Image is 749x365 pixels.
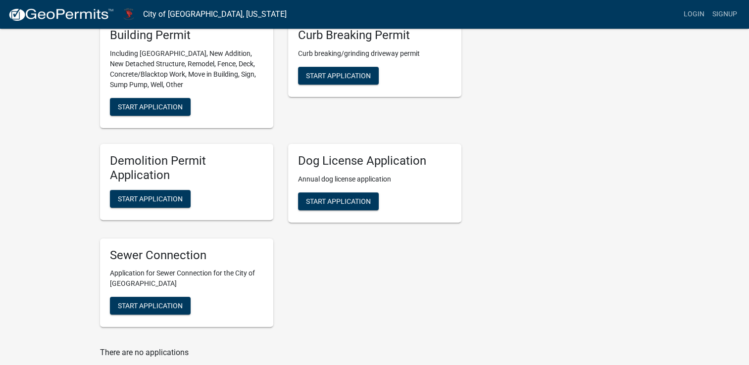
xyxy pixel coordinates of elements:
p: Application for Sewer Connection for the City of [GEOGRAPHIC_DATA] [110,268,263,289]
button: Start Application [298,67,379,85]
a: Signup [708,5,741,24]
span: Start Application [306,197,371,205]
p: Curb breaking/grinding driveway permit [298,48,451,59]
button: Start Application [298,192,379,210]
button: Start Application [110,297,191,315]
span: Start Application [306,71,371,79]
p: Including [GEOGRAPHIC_DATA], New Addition, New Detached Structure, Remodel, Fence, Deck, Concrete... [110,48,263,90]
h5: Curb Breaking Permit [298,28,451,43]
img: City of Harlan, Iowa [122,7,135,21]
button: Start Application [110,98,191,116]
p: There are no applications [100,347,461,359]
h5: Sewer Connection [110,248,263,263]
a: Login [680,5,708,24]
a: City of [GEOGRAPHIC_DATA], [US_STATE] [143,6,287,23]
button: Start Application [110,190,191,208]
p: Annual dog license application [298,174,451,184]
span: Start Application [118,302,183,310]
h5: Building Permit [110,28,263,43]
span: Start Application [118,102,183,110]
span: Start Application [118,195,183,203]
h5: Demolition Permit Application [110,154,263,182]
h5: Dog License Application [298,154,451,168]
